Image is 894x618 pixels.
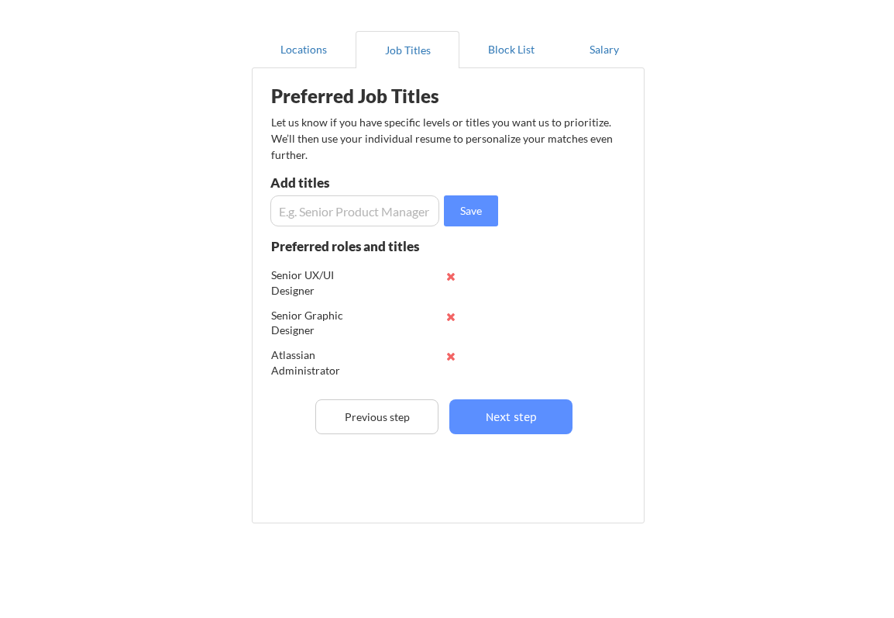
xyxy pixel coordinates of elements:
[252,31,356,68] button: Locations
[271,240,438,253] div: Preferred roles and titles
[459,31,563,68] button: Block List
[444,195,498,226] button: Save
[315,399,438,434] button: Previous step
[356,31,459,68] button: Job Titles
[563,31,645,68] button: Salary
[271,114,614,163] div: Let us know if you have specific levels or titles you want us to prioritize. We’ll then use your ...
[449,399,573,434] button: Next step
[270,176,435,189] div: Add titles
[271,347,373,378] div: Atlassian Administrator
[271,87,466,105] div: Preferred Job Titles
[271,268,373,298] div: Senior UX/UI Designer
[271,308,373,338] div: Senior Graphic Designer
[270,195,439,226] input: E.g. Senior Product Manager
